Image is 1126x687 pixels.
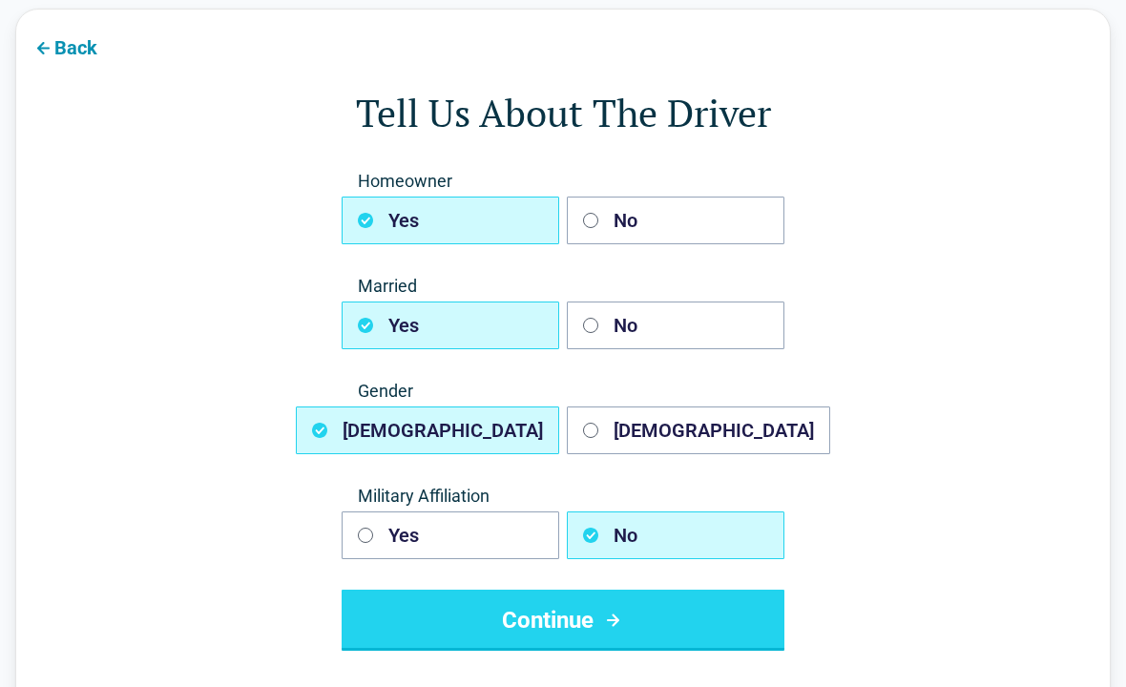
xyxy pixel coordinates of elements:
[296,406,559,454] button: [DEMOGRAPHIC_DATA]
[342,170,784,193] span: Homeowner
[16,25,113,68] button: Back
[567,197,784,244] button: No
[342,275,784,298] span: Married
[567,302,784,349] button: No
[567,406,830,454] button: [DEMOGRAPHIC_DATA]
[342,197,559,244] button: Yes
[567,511,784,559] button: No
[342,511,559,559] button: Yes
[342,380,784,403] span: Gender
[342,590,784,651] button: Continue
[342,485,784,508] span: Military Affiliation
[93,86,1033,139] h1: Tell Us About The Driver
[342,302,559,349] button: Yes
